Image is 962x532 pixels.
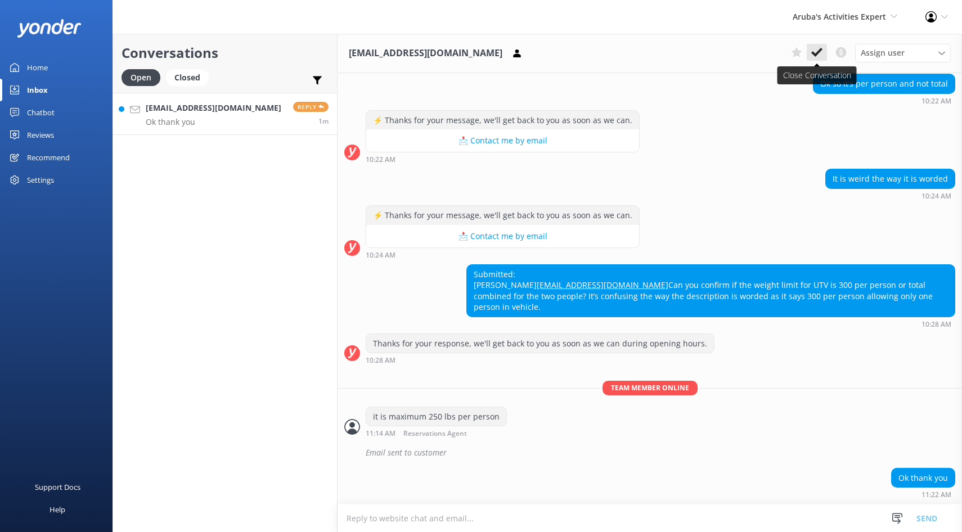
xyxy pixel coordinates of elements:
[166,71,214,83] a: Closed
[113,93,337,135] a: [EMAIL_ADDRESS][DOMAIN_NAME]Ok thank youReply1m
[813,74,955,93] div: Ok so it’s per person and not total
[921,98,951,105] strong: 10:22 AM
[366,429,507,438] div: Sep 30 2025 11:14am (UTC -04:00) America/Caracas
[403,430,467,438] span: Reservations Agent
[366,430,395,438] strong: 11:14 AM
[27,56,48,79] div: Home
[891,490,955,498] div: Sep 30 2025 11:22am (UTC -04:00) America/Caracas
[366,155,640,163] div: Sep 30 2025 10:22am (UTC -04:00) America/Caracas
[813,97,955,105] div: Sep 30 2025 10:22am (UTC -04:00) America/Caracas
[366,252,395,259] strong: 10:24 AM
[146,102,281,114] h4: [EMAIL_ADDRESS][DOMAIN_NAME]
[366,225,639,247] button: 📩 Contact me by email
[366,251,640,259] div: Sep 30 2025 10:24am (UTC -04:00) America/Caracas
[366,156,395,163] strong: 10:22 AM
[27,146,70,169] div: Recommend
[35,476,80,498] div: Support Docs
[27,169,54,191] div: Settings
[122,71,166,83] a: Open
[892,468,955,488] div: Ok thank you
[50,498,65,521] div: Help
[921,193,951,200] strong: 10:24 AM
[466,320,955,328] div: Sep 30 2025 10:28am (UTC -04:00) America/Caracas
[17,19,82,38] img: yonder-white-logo.png
[366,129,639,152] button: 📩 Contact me by email
[366,334,714,353] div: Thanks for your response, we'll get back to you as soon as we can during opening hours.
[293,102,329,112] span: Reply
[146,117,281,127] p: Ok thank you
[166,69,209,86] div: Closed
[537,279,668,290] a: [EMAIL_ADDRESS][DOMAIN_NAME]
[825,192,955,200] div: Sep 30 2025 10:24am (UTC -04:00) America/Caracas
[861,47,905,59] span: Assign user
[366,443,955,462] div: Email sent to customer
[921,492,951,498] strong: 11:22 AM
[366,357,395,364] strong: 10:28 AM
[27,79,48,101] div: Inbox
[921,321,951,328] strong: 10:28 AM
[349,46,502,61] h3: [EMAIL_ADDRESS][DOMAIN_NAME]
[366,111,639,130] div: ⚡ Thanks for your message, we'll get back to you as soon as we can.
[793,11,886,22] span: Aruba's Activities Expert
[366,206,639,225] div: ⚡ Thanks for your message, we'll get back to you as soon as we can.
[318,116,329,126] span: Sep 30 2025 11:22am (UTC -04:00) America/Caracas
[366,407,506,426] div: it is maximum 250 lbs per person
[855,44,951,62] div: Assign User
[826,169,955,188] div: It is weird the way it is worded
[344,443,955,462] div: 2025-09-30T15:18:22.003
[27,124,54,146] div: Reviews
[27,101,55,124] div: Chatbot
[366,356,714,364] div: Sep 30 2025 10:28am (UTC -04:00) America/Caracas
[122,69,160,86] div: Open
[122,42,329,64] h2: Conversations
[467,265,955,317] div: Submitted: [PERSON_NAME] Can you confirm if the weight limit for UTV is 300 per person or total c...
[603,381,698,395] span: Team member online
